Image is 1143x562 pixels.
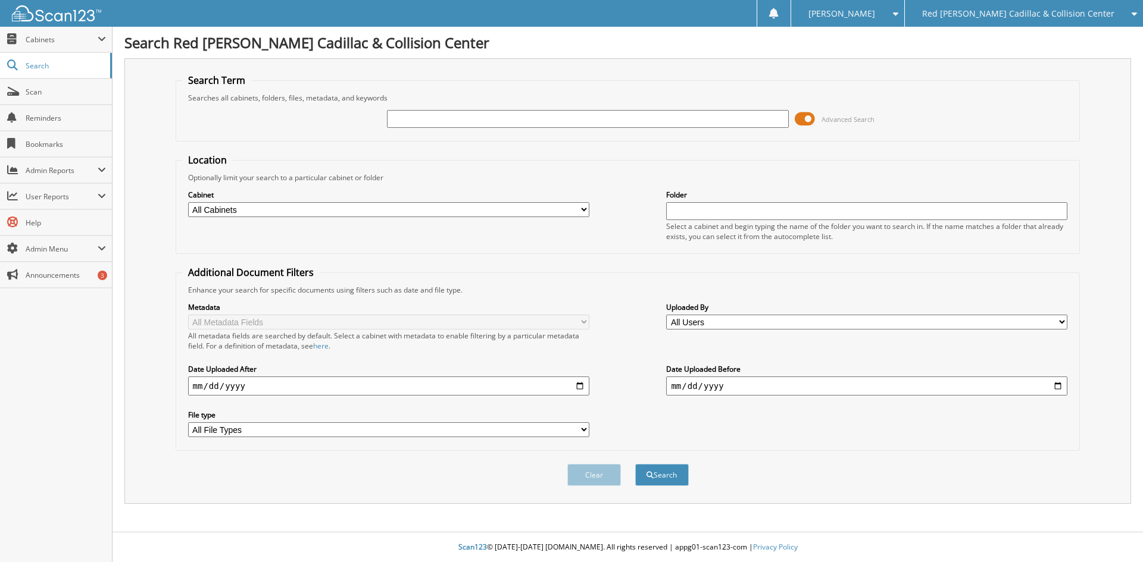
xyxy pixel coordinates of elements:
[26,270,106,280] span: Announcements
[26,165,98,175] span: Admin Reports
[26,191,98,202] span: User Reports
[635,464,689,486] button: Search
[182,74,251,87] legend: Search Term
[124,33,1131,52] h1: Search Red [PERSON_NAME] Cadillac & Collision Center
[26,139,106,149] span: Bookmarks
[922,10,1114,17] span: Red [PERSON_NAME] Cadillac & Collision Center
[666,190,1067,200] label: Folder
[182,285,1074,295] div: Enhance your search for specific documents using filters such as date and file type.
[26,34,98,45] span: Cabinets
[182,93,1074,103] div: Searches all cabinets, folders, files, metadata, and keywords
[113,533,1143,562] div: © [DATE]-[DATE] [DOMAIN_NAME]. All rights reserved | appg01-scan123-com |
[182,153,233,167] legend: Location
[666,376,1067,395] input: end
[567,464,621,486] button: Clear
[666,302,1067,312] label: Uploaded By
[808,10,875,17] span: [PERSON_NAME]
[753,542,798,552] a: Privacy Policy
[666,221,1067,241] div: Select a cabinet and begin typing the name of the folder you want to search in. If the name match...
[188,302,589,312] label: Metadata
[313,341,329,351] a: here
[188,331,589,351] div: All metadata fields are searched by default. Select a cabinet with metadata to enable filtering b...
[12,5,101,21] img: scan123-logo-white.svg
[822,115,875,124] span: Advanced Search
[182,172,1074,183] div: Optionally limit your search to a particular cabinet or folder
[188,376,589,395] input: start
[26,113,106,123] span: Reminders
[182,266,320,279] legend: Additional Document Filters
[26,61,104,71] span: Search
[98,271,107,280] div: 3
[26,87,106,97] span: Scan
[26,244,98,254] span: Admin Menu
[188,410,589,420] label: File type
[458,542,487,552] span: Scan123
[666,364,1067,374] label: Date Uploaded Before
[188,190,589,200] label: Cabinet
[188,364,589,374] label: Date Uploaded After
[26,218,106,228] span: Help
